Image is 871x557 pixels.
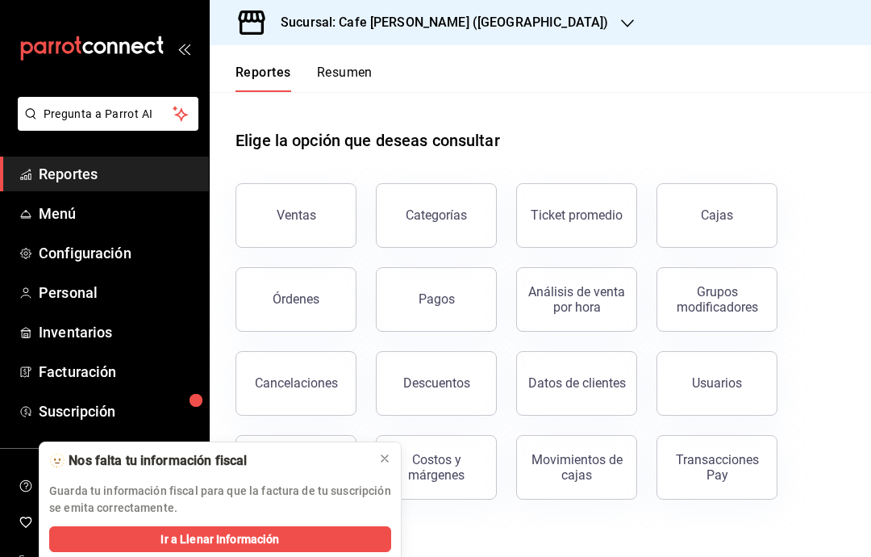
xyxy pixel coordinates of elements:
[527,452,627,483] div: Movimientos de cajas
[317,65,373,92] button: Resumen
[528,375,626,391] div: Datos de clientes
[273,291,319,307] div: Órdenes
[516,183,637,248] button: Ticket promedio
[667,284,767,315] div: Grupos modificadores
[516,351,637,416] button: Datos de clientes
[39,203,196,224] span: Menú
[49,483,391,517] p: Guarda tu información fiscal para que la factura de tu suscripción se emita correctamente.
[376,183,497,248] button: Categorías
[656,183,777,248] a: Cajas
[403,375,470,391] div: Descuentos
[39,321,196,343] span: Inventarios
[160,531,279,548] span: Ir a Llenar Información
[49,526,391,552] button: Ir a Llenar Información
[235,267,356,332] button: Órdenes
[235,65,291,92] button: Reportes
[406,207,467,223] div: Categorías
[656,435,777,500] button: Transacciones Pay
[39,361,196,383] span: Facturación
[527,284,627,315] div: Análisis de venta por hora
[419,291,455,307] div: Pagos
[235,435,356,500] button: Reporte de asistencia
[177,42,190,55] button: open_drawer_menu
[18,97,198,131] button: Pregunta a Parrot AI
[11,117,198,134] a: Pregunta a Parrot AI
[656,351,777,416] button: Usuarios
[516,267,637,332] button: Análisis de venta por hora
[39,242,196,264] span: Configuración
[376,351,497,416] button: Descuentos
[39,282,196,304] span: Personal
[667,452,767,483] div: Transacciones Pay
[235,351,356,416] button: Cancelaciones
[235,183,356,248] button: Ventas
[39,163,196,185] span: Reportes
[376,435,497,500] button: Costos y márgenes
[235,128,500,153] h1: Elige la opción que deseas consultar
[235,65,373,92] div: navigation tabs
[516,435,637,500] button: Movimientos de cajas
[39,400,196,422] span: Suscripción
[268,13,608,32] h3: Sucursal: Cafe [PERSON_NAME] ([GEOGRAPHIC_DATA])
[531,207,623,223] div: Ticket promedio
[701,206,734,225] div: Cajas
[386,452,486,483] div: Costos y márgenes
[255,375,338,391] div: Cancelaciones
[656,267,777,332] button: Grupos modificadores
[49,452,365,470] div: 🫥 Nos falta tu información fiscal
[44,106,173,123] span: Pregunta a Parrot AI
[692,375,742,391] div: Usuarios
[277,207,316,223] div: Ventas
[376,267,497,332] button: Pagos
